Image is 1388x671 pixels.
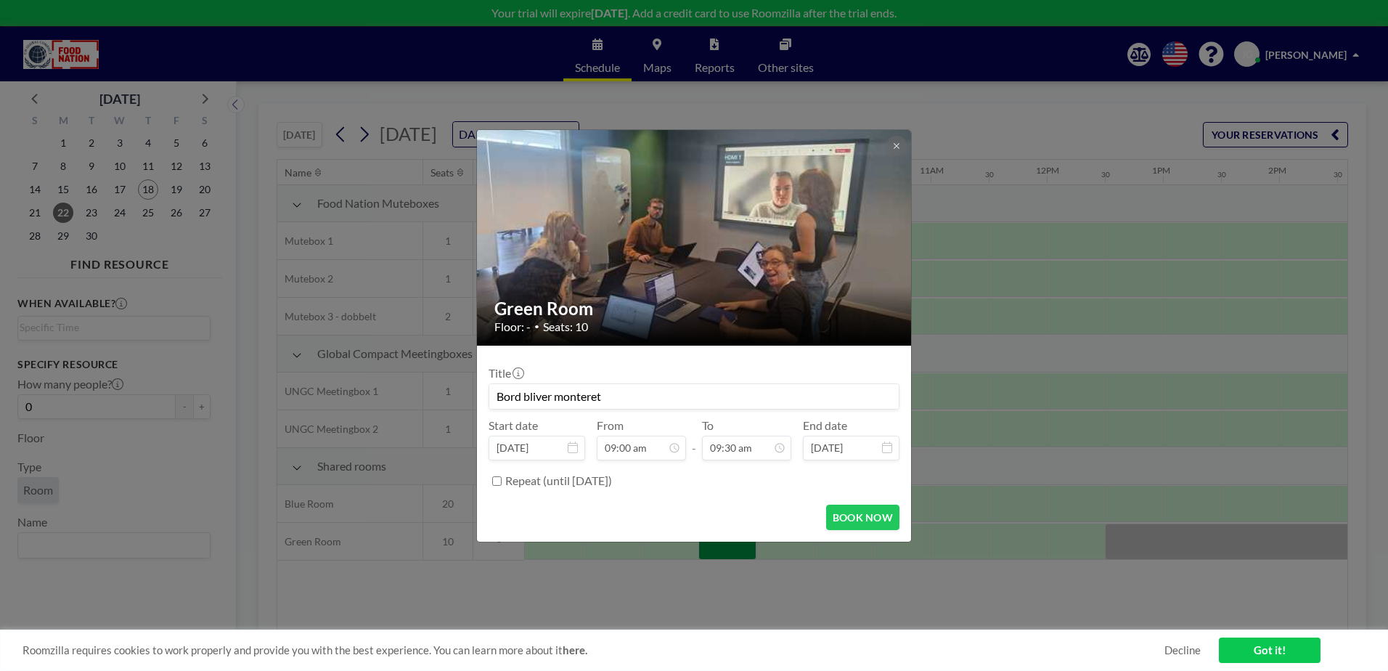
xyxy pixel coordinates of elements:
span: Floor: - [494,320,531,334]
label: Title [489,366,523,381]
a: Got it! [1219,638,1320,663]
button: BOOK NOW [826,505,899,530]
a: Decline [1164,643,1201,657]
img: 537.jpeg [477,74,913,401]
label: To [702,418,714,433]
span: - [692,423,696,455]
span: • [534,321,539,332]
a: here. [563,643,587,656]
input: June's reservation [489,384,899,409]
label: End date [803,418,847,433]
span: Seats: 10 [543,320,588,334]
h2: Green Room [494,298,895,320]
label: Repeat (until [DATE]) [505,473,612,488]
label: From [597,418,624,433]
span: Roomzilla requires cookies to work properly and provide you with the best experience. You can lea... [23,643,1164,657]
label: Start date [489,418,538,433]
